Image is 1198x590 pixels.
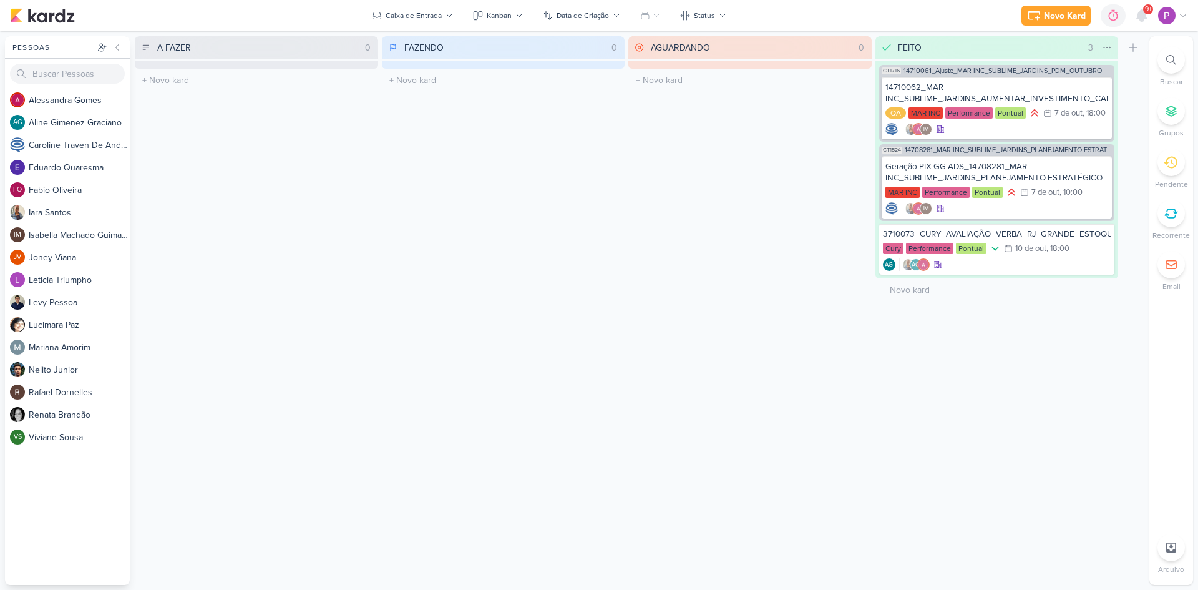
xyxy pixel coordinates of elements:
[29,386,130,399] div: R a f a e l D o r n e l l e s
[920,123,932,135] div: Isabella Machado Guimarães
[923,206,929,212] p: IM
[1015,245,1046,253] div: 10 de out
[14,434,22,441] p: VS
[29,116,130,129] div: A l i n e G i m e n e z G r a c i a n o
[885,123,898,135] img: Caroline Traven De Andrade
[1158,564,1184,575] p: Arquivo
[10,385,25,400] img: Rafael Dornelles
[606,41,622,54] div: 0
[885,82,1109,104] div: 14710062_MAR INC_SUBLIME_JARDINS_AUMENTAR_INVESTIMENTO_CAMPANHA
[956,243,986,254] div: Pontual
[912,123,925,135] img: Alessandra Gomes
[885,107,906,119] div: QA
[29,408,130,421] div: R e n a t a B r a n d ã o
[10,160,25,175] img: Eduardo Quaresma
[885,262,893,268] p: AG
[902,123,932,135] div: Colaboradores: Iara Santos, Alessandra Gomes, Isabella Machado Guimarães
[989,242,1001,255] div: Prioridade Baixa
[10,362,25,377] img: Nelito Junior
[1152,230,1190,241] p: Recorrente
[1059,189,1083,197] div: , 10:00
[1021,6,1091,26] button: Novo Kard
[923,127,929,133] p: IM
[920,202,932,215] div: Isabella Machado Guimarães
[631,71,869,89] input: + Novo kard
[910,258,922,271] div: Aline Gimenez Graciano
[878,281,1116,299] input: + Novo kard
[883,258,895,271] div: Criador(a): Aline Gimenez Graciano
[885,187,920,198] div: MAR INC
[14,254,21,261] p: JV
[29,251,130,264] div: J o n e y V i a n a
[360,41,376,54] div: 0
[29,431,130,444] div: V i v i a n e S o u s a
[29,341,130,354] div: M a r i a n a A m o r i m
[1158,7,1176,24] img: Distribuição Time Estratégico
[899,258,930,271] div: Colaboradores: Iara Santos, Aline Gimenez Graciano, Alessandra Gomes
[922,187,970,198] div: Performance
[137,71,376,89] input: + Novo kard
[882,147,902,154] span: CT1524
[10,407,25,422] img: Renata Brandão
[1083,109,1106,117] div: , 18:00
[885,123,898,135] div: Criador(a): Caroline Traven De Andrade
[29,363,130,376] div: N e l i t o J u n i o r
[10,182,25,197] div: Fabio Oliveira
[13,119,22,126] p: AG
[29,161,130,174] div: E d u a r d o Q u a r e s m a
[908,107,943,119] div: MAR INC
[29,229,130,242] div: I s a b e l l a M a c h a d o G u i m a r ã e s
[29,206,130,219] div: I a r a S a n t o s
[912,202,925,215] img: Alessandra Gomes
[1162,281,1181,292] p: Email
[906,243,953,254] div: Performance
[10,115,25,130] div: Aline Gimenez Graciano
[903,67,1102,74] span: 14710061_Ajuste_MAR INC_SUBLIME_JARDINS_PDM_OUTUBRO
[10,42,95,53] div: Pessoas
[905,147,1113,154] span: 14708281_MAR INC_SUBLIME_JARDINS_PLANEJAMENTO ESTRATÉGICO
[10,227,25,242] div: Isabella Machado Guimarães
[1005,186,1018,199] div: Prioridade Alta
[29,318,130,332] div: L u c i m a r a P a z
[1054,109,1083,117] div: 7 de out
[10,250,25,265] div: Joney Viana
[10,340,25,355] img: Mariana Amorim
[29,139,130,152] div: C a r o l i n e T r a v e n D e A n d r a d e
[10,295,25,310] img: Levy Pessoa
[1155,179,1188,190] p: Pendente
[29,94,130,107] div: A l e s s a n d r a G o m e s
[902,202,932,215] div: Colaboradores: Iara Santos, Alessandra Gomes, Isabella Machado Guimarães
[917,258,930,271] img: Alessandra Gomes
[1031,189,1059,197] div: 7 de out
[14,232,21,238] p: IM
[1044,9,1086,22] div: Novo Kard
[885,202,898,215] img: Caroline Traven De Andrade
[972,187,1003,198] div: Pontual
[10,317,25,332] img: Lucimara Paz
[885,161,1109,184] div: Geração PIX GG ADS_14708281_MAR INC_SUBLIME_JARDINS_PLANEJAMENTO ESTRATÉGICO
[883,258,895,271] div: Aline Gimenez Graciano
[10,272,25,287] img: Leticia Triumpho
[945,107,993,119] div: Performance
[13,187,22,194] p: FO
[854,41,869,54] div: 0
[1159,127,1184,139] p: Grupos
[10,64,125,84] input: Buscar Pessoas
[10,92,25,107] img: Alessandra Gomes
[10,8,75,23] img: kardz.app
[29,273,130,287] div: L e t i c i a T r i u m p h o
[10,137,25,152] img: Caroline Traven De Andrade
[905,123,917,135] img: Iara Santos
[995,107,1026,119] div: Pontual
[905,202,917,215] img: Iara Santos
[912,262,920,268] p: AG
[885,202,898,215] div: Criador(a): Caroline Traven De Andrade
[883,243,903,254] div: Cury
[1083,41,1098,54] div: 3
[1149,46,1193,87] li: Ctrl + F
[29,184,130,197] div: F a b i o O l i v e i r a
[10,205,25,220] img: Iara Santos
[882,67,901,74] span: CT1716
[29,296,130,309] div: L e v y P e s s o a
[902,258,915,271] img: Iara Santos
